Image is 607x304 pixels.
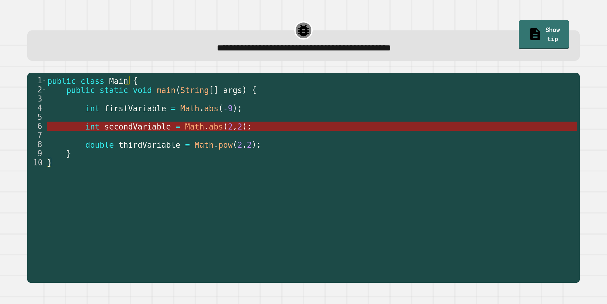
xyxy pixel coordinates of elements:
span: -9 [223,104,232,113]
div: 2 [27,85,46,94]
span: = [185,140,190,150]
div: 5 [27,112,46,122]
span: secondVariable [104,122,171,131]
span: void [133,86,152,95]
div: 8 [27,140,46,149]
div: 9 [27,149,46,158]
span: args [223,86,242,95]
span: 2 [247,140,252,150]
div: 6 [27,122,46,131]
span: Toggle code folding, rows 1 through 10 [42,76,46,85]
span: thirdVariable [118,140,180,150]
span: Math [185,122,204,131]
span: static [100,86,128,95]
span: Math [180,104,199,113]
span: = [175,122,180,131]
span: = [171,104,176,113]
span: public [47,77,76,86]
span: class [80,77,104,86]
span: 2 [237,140,242,150]
div: 7 [27,131,46,140]
div: 3 [27,94,46,103]
span: pow [218,140,232,150]
div: 10 [27,158,46,167]
span: Math [195,140,214,150]
span: String [180,86,209,95]
span: public [66,86,95,95]
span: int [85,104,100,113]
span: abs [204,104,218,113]
div: 1 [27,76,46,85]
span: firstVariable [104,104,166,113]
span: 2 [228,122,232,131]
span: int [85,122,100,131]
span: main [157,86,176,95]
div: 4 [27,103,46,112]
span: 2 [237,122,242,131]
span: double [85,140,114,150]
span: Toggle code folding, rows 2 through 9 [42,85,46,94]
a: Show tip [519,20,569,49]
span: abs [209,122,223,131]
span: Main [109,77,128,86]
